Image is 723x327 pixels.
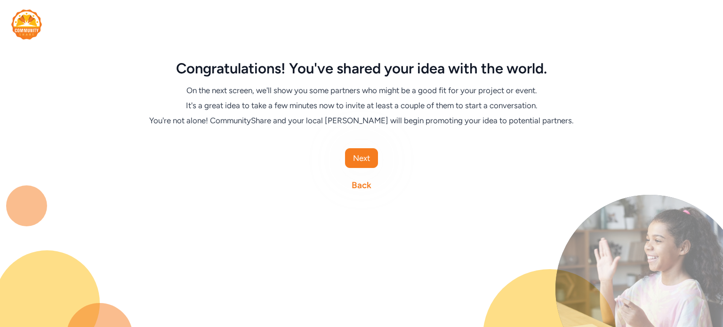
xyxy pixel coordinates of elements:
[139,85,584,96] div: On the next screen, we'll show you some partners who might be a good fit for your project or event.
[353,152,370,164] span: Next
[345,148,378,168] button: Next
[139,115,584,126] div: You're not alone! CommunityShare and your local [PERSON_NAME] will begin promoting your idea to p...
[352,179,371,192] a: Back
[139,60,584,77] div: Congratulations! You've shared your idea with the world.
[139,100,584,111] div: It's a great idea to take a few minutes now to invite at least a couple of them to start a conver...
